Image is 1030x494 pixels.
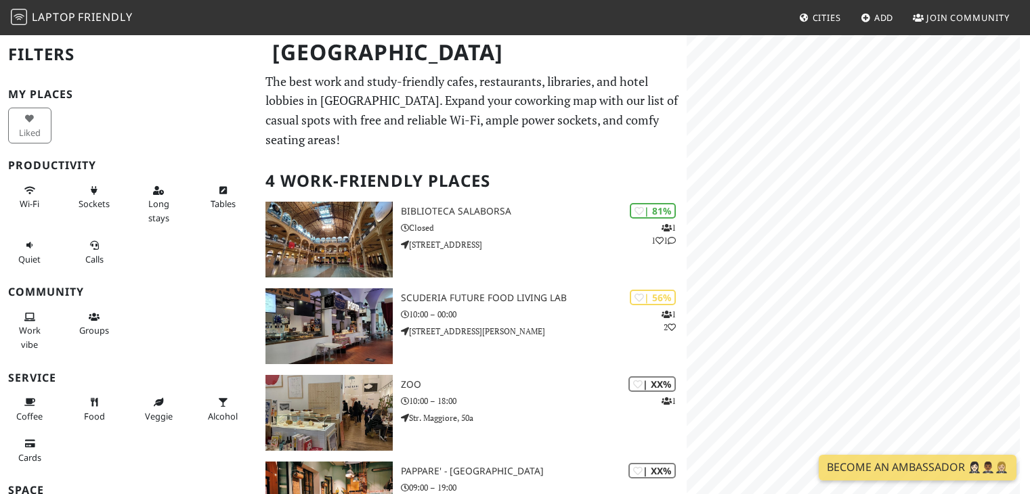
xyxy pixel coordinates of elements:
[257,288,687,364] a: Scuderia Future Food Living Lab | 56% 12 Scuderia Future Food Living Lab 10:00 – 00:00 [STREET_AD...
[8,391,51,427] button: Coffee
[145,410,173,422] span: Veggie
[265,160,679,202] h2: 4 Work-Friendly Places
[401,411,687,424] p: Str. Maggiore, 50a
[8,306,51,355] button: Work vibe
[8,286,249,298] h3: Community
[261,34,684,71] h1: [GEOGRAPHIC_DATA]
[265,288,392,364] img: Scuderia Future Food Living Lab
[926,12,1010,24] span: Join Community
[84,410,105,422] span: Food
[85,253,104,265] span: Video/audio calls
[18,253,41,265] span: Quiet
[79,198,110,210] span: Power sockets
[630,203,676,219] div: | 81%
[401,238,687,251] p: [STREET_ADDRESS]
[72,179,116,215] button: Sockets
[8,159,249,172] h3: Productivity
[794,5,846,30] a: Cities
[257,375,687,451] a: Zoo | XX% 1 Zoo 10:00 – 18:00 Str. Maggiore, 50a
[628,463,676,478] div: | XX%
[8,34,249,75] h2: Filters
[20,198,39,210] span: Stable Wi-Fi
[819,455,1016,480] a: Become an Ambassador 🤵🏻‍♀️🤵🏾‍♂️🤵🏼‍♀️
[78,9,132,24] span: Friendly
[265,202,392,277] img: Biblioteca Salaborsa
[257,202,687,277] a: Biblioteca Salaborsa | 81% 111 Biblioteca Salaborsa Closed [STREET_ADDRESS]
[651,221,676,247] p: 1 1 1
[148,198,169,223] span: Long stays
[874,12,894,24] span: Add
[72,391,116,427] button: Food
[401,379,687,390] h3: Zoo
[8,372,249,384] h3: Service
[401,221,687,234] p: Closed
[401,481,687,494] p: 09:00 – 19:00
[8,179,51,215] button: Wi-Fi
[401,308,687,321] p: 10:00 – 00:00
[137,179,180,229] button: Long stays
[401,292,687,304] h3: Scuderia Future Food Living Lab
[19,324,41,350] span: People working
[401,325,687,338] p: [STREET_ADDRESS][PERSON_NAME]
[265,375,392,451] img: Zoo
[8,234,51,270] button: Quiet
[79,324,109,336] span: Group tables
[855,5,899,30] a: Add
[8,432,51,468] button: Cards
[18,451,41,464] span: Credit cards
[813,12,841,24] span: Cities
[662,395,676,407] p: 1
[662,308,676,334] p: 1 2
[32,9,76,24] span: Laptop
[72,234,116,270] button: Calls
[11,6,133,30] a: LaptopFriendly LaptopFriendly
[16,410,43,422] span: Coffee
[907,5,1015,30] a: Join Community
[8,88,249,101] h3: My Places
[211,198,236,210] span: Work-friendly tables
[11,9,27,25] img: LaptopFriendly
[401,206,687,217] h3: Biblioteca Salaborsa
[628,376,676,392] div: | XX%
[630,290,676,305] div: | 56%
[201,391,244,427] button: Alcohol
[265,72,679,150] p: The best work and study-friendly cafes, restaurants, libraries, and hotel lobbies in [GEOGRAPHIC_...
[401,395,687,407] p: 10:00 – 18:00
[208,410,238,422] span: Alcohol
[401,466,687,477] h3: Pappare' - [GEOGRAPHIC_DATA]
[137,391,180,427] button: Veggie
[201,179,244,215] button: Tables
[72,306,116,342] button: Groups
